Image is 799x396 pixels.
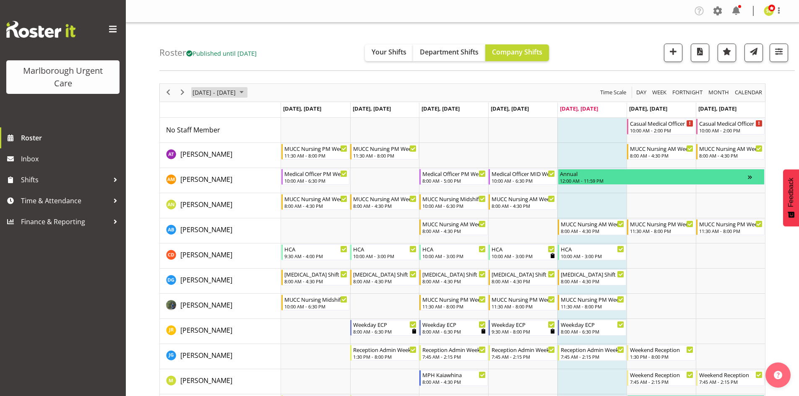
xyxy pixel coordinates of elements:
div: Deo Garingalao"s event - Haemodialysis Shift Begin From Thursday, October 9, 2025 at 8:00:00 AM G... [489,269,557,285]
span: [DATE], [DATE] [283,105,321,112]
button: Fortnight [671,87,704,98]
div: Casual Medical Officer Weekend [630,119,693,127]
div: [MEDICAL_DATA] Shift [284,270,348,278]
div: Weekday ECP [422,320,486,329]
div: Alexandra Madigan"s event - Annual Begin From Friday, October 10, 2025 at 12:00:00 AM GMT+13:00 E... [558,169,765,185]
div: 9:30 AM - 8:00 PM [492,328,555,335]
div: Alysia Newman-Woods"s event - MUCC Nursing Midshift Begin From Wednesday, October 8, 2025 at 10:0... [419,194,488,210]
td: Deo Garingalao resource [160,269,281,294]
span: calendar [734,87,763,98]
div: Gloria Varghese"s event - MUCC Nursing PM Weekday Begin From Friday, October 10, 2025 at 11:30:00... [558,295,626,311]
span: [PERSON_NAME] [180,175,232,184]
span: [PERSON_NAME] [180,376,232,385]
span: Feedback [787,178,795,207]
div: Josephine Godinez"s event - Reception Admin Weekday PM Begin From Tuesday, October 7, 2025 at 1:3... [350,345,419,361]
span: [DATE], [DATE] [491,105,529,112]
span: Your Shifts [372,47,406,57]
td: Margie Vuto resource [160,369,281,394]
div: Reception Admin Weekday AM [561,345,624,354]
td: Alysia Newman-Woods resource [160,193,281,218]
div: 10:00 AM - 3:00 PM [492,253,555,259]
span: [DATE], [DATE] [629,105,667,112]
div: Cordelia Davies"s event - HCA Begin From Friday, October 10, 2025 at 10:00:00 AM GMT+13:00 Ends A... [558,244,626,260]
div: 10:00 AM - 6:30 PM [492,177,555,184]
div: 8:00 AM - 4:30 PM [422,278,486,285]
div: 7:45 AM - 2:15 PM [630,378,693,385]
div: MUCC Nursing PM Weekday [353,144,416,153]
div: Weekend Reception [630,370,693,379]
div: Casual Medical Officer Weekend [699,119,763,127]
div: MUCC Nursing PM Weekends [699,220,763,228]
div: MPH Kaiawhina [422,370,486,379]
button: Company Shifts [485,44,549,61]
td: No Staff Member resource [160,118,281,143]
div: Medical Officer MID Weekday [492,169,555,178]
div: 8:00 AM - 4:30 PM [353,202,416,209]
div: MUCC Nursing AM Weekday [422,220,486,228]
span: Published until [DATE] [186,49,257,57]
a: [PERSON_NAME] [180,275,232,285]
span: Department Shifts [420,47,479,57]
div: No Staff Member"s event - Casual Medical Officer Weekend Begin From Sunday, October 12, 2025 at 1... [696,119,765,135]
div: Alysia Newman-Woods"s event - MUCC Nursing AM Weekday Begin From Thursday, October 9, 2025 at 8:0... [489,194,557,210]
button: Send a list of all shifts for the selected filtered period to all rostered employees. [744,44,763,62]
div: HCA [353,245,416,253]
div: HCA [561,245,624,253]
div: 1:30 PM - 8:00 PM [630,353,693,360]
div: 10:00 AM - 6:30 PM [422,202,486,209]
div: Josephine Godinez"s event - Weekend Reception Begin From Saturday, October 11, 2025 at 1:30:00 PM... [627,345,695,361]
div: 8:00 AM - 4:30 PM [353,278,416,285]
span: Fortnight [671,87,703,98]
span: [PERSON_NAME] [180,300,232,310]
a: [PERSON_NAME] [180,149,232,159]
div: Josephine Godinez"s event - Reception Admin Weekday AM Begin From Thursday, October 9, 2025 at 7:... [489,345,557,361]
div: 10:00 AM - 2:00 PM [630,127,693,134]
div: 8:00 AM - 6:30 PM [422,328,486,335]
div: Agnes Tyson"s event - MUCC Nursing AM Weekends Begin From Saturday, October 11, 2025 at 8:00:00 A... [627,144,695,160]
div: 8:00 AM - 4:30 PM [492,202,555,209]
div: 7:45 AM - 2:15 PM [561,353,624,360]
span: [DATE], [DATE] [422,105,460,112]
div: 11:30 AM - 8:00 PM [492,303,555,310]
div: MUCC Nursing PM Weekday [422,295,486,303]
div: Cordelia Davies"s event - HCA Begin From Tuesday, October 7, 2025 at 10:00:00 AM GMT+13:00 Ends A... [350,244,419,260]
span: [DATE], [DATE] [698,105,737,112]
span: Company Shifts [492,47,542,57]
td: Andrew Brooks resource [160,218,281,243]
td: Alexandra Madigan resource [160,168,281,193]
button: Download a PDF of the roster according to the set date range. [691,44,709,62]
div: Margie Vuto"s event - MPH Kaiawhina Begin From Wednesday, October 8, 2025 at 8:00:00 AM GMT+13:00... [419,370,488,386]
div: MUCC Nursing AM Weekday [353,194,416,203]
span: Time & Attendance [21,194,109,207]
div: Annual [560,169,748,178]
div: Alysia Newman-Woods"s event - MUCC Nursing AM Weekday Begin From Tuesday, October 7, 2025 at 8:00... [350,194,419,210]
button: Highlight an important date within the roster. [718,44,736,62]
div: Reception Admin Weekday AM [422,345,486,354]
div: [MEDICAL_DATA] Shift [422,270,486,278]
span: [PERSON_NAME] [180,225,232,234]
button: Timeline Day [635,87,648,98]
div: Margie Vuto"s event - Weekend Reception Begin From Sunday, October 12, 2025 at 7:45:00 AM GMT+13:... [696,370,765,386]
a: [PERSON_NAME] [180,250,232,260]
div: 7:45 AM - 2:15 PM [699,378,763,385]
div: MUCC Nursing PM Weekends [630,220,693,228]
div: Agnes Tyson"s event - MUCC Nursing PM Weekday Begin From Monday, October 6, 2025 at 11:30:00 AM G... [281,144,350,160]
span: Month [708,87,730,98]
div: Weekend Reception [699,370,763,379]
div: Medical Officer PM Weekday [284,169,348,178]
div: October 06 - 12, 2025 [190,84,249,101]
button: Filter Shifts [770,44,788,62]
div: Agnes Tyson"s event - MUCC Nursing AM Weekends Begin From Sunday, October 12, 2025 at 8:00:00 AM ... [696,144,765,160]
div: [MEDICAL_DATA] Shift [353,270,416,278]
div: Margie Vuto"s event - Weekend Reception Begin From Saturday, October 11, 2025 at 7:45:00 AM GMT+1... [627,370,695,386]
span: Day [635,87,647,98]
div: MUCC Nursing AM Weekday [561,220,624,228]
span: Roster [21,132,122,144]
button: Previous [163,87,174,98]
div: Alexandra Madigan"s event - Medical Officer PM Weekday Begin From Wednesday, October 8, 2025 at 8... [419,169,488,185]
img: Rosterit website logo [6,21,75,38]
div: 7:45 AM - 2:15 PM [422,353,486,360]
button: Next [177,87,188,98]
td: Josephine Godinez resource [160,344,281,369]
